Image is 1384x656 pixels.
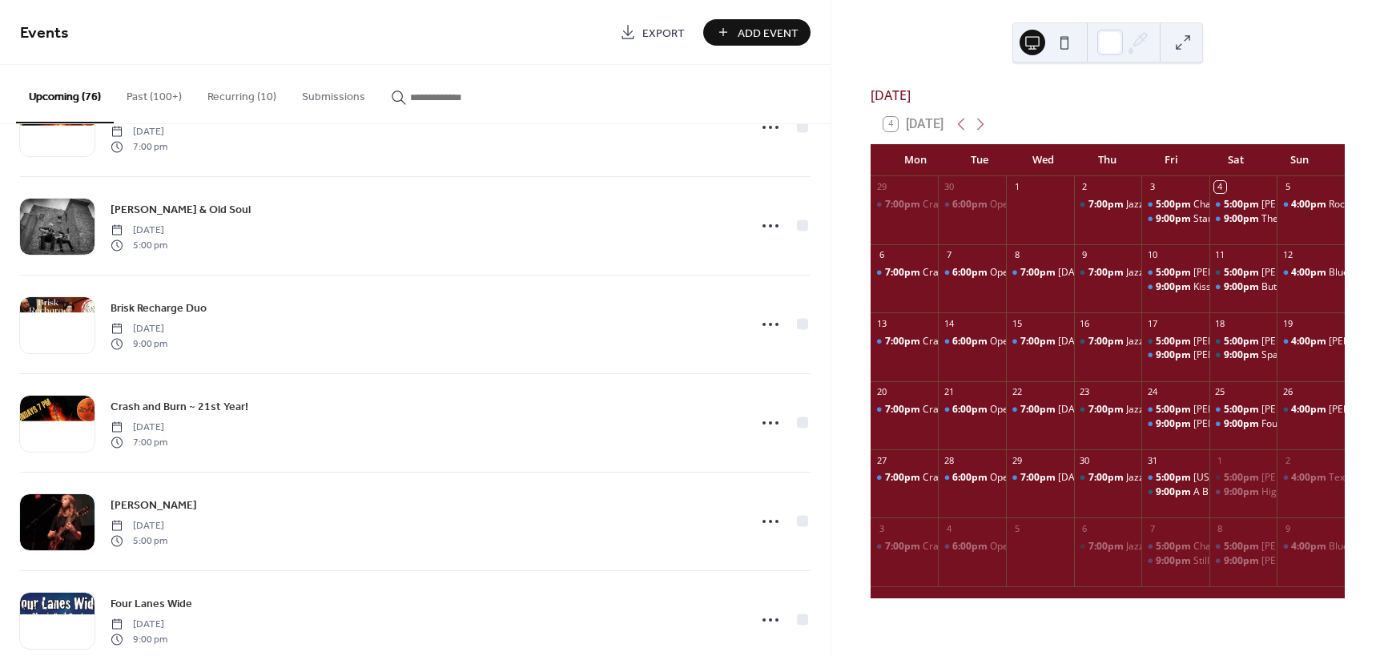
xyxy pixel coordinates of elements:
[1281,454,1293,466] div: 2
[990,335,1131,348] div: Open Mic with [PERSON_NAME]
[1193,554,1281,568] div: Still Picking Country
[1079,317,1091,329] div: 16
[923,540,992,553] div: Crash and Burn
[1156,266,1193,280] span: 5:00pm
[1209,471,1277,485] div: Dylan Ireland
[1277,471,1345,485] div: Tex Mudslide
[952,403,990,417] span: 6:00pm
[938,471,1006,485] div: Open Mic with Joslynn Burford
[1146,317,1158,329] div: 17
[1074,266,1142,280] div: Jazz & Blues Night
[1291,198,1329,211] span: 4:00pm
[1224,403,1261,417] span: 5:00pm
[923,266,992,280] div: Crash and Burn
[883,144,947,176] div: Mon
[1214,317,1226,329] div: 18
[1224,417,1261,431] span: 9:00pm
[952,471,990,485] span: 6:00pm
[1261,335,1337,348] div: [PERSON_NAME]
[1281,522,1293,534] div: 9
[1088,198,1126,211] span: 7:00pm
[1204,144,1268,176] div: Sat
[111,397,248,416] a: Crash and Burn ~ 21st Year!
[1074,540,1142,553] div: Jazz & Blues Night
[111,421,167,435] span: [DATE]
[1088,540,1126,553] span: 7:00pm
[1088,403,1126,417] span: 7:00pm
[111,497,197,514] span: [PERSON_NAME]
[871,198,939,211] div: Crash and Burn
[1261,348,1322,362] div: Space Cadets
[111,519,167,533] span: [DATE]
[1146,386,1158,398] div: 24
[990,403,1131,417] div: Open Mic with [PERSON_NAME]
[885,335,923,348] span: 7:00pm
[875,249,887,261] div: 6
[875,522,887,534] div: 3
[943,454,955,466] div: 28
[875,386,887,398] div: 20
[1281,249,1293,261] div: 12
[1141,212,1209,226] div: Stand Back!
[1076,144,1140,176] div: Thu
[885,471,923,485] span: 7:00pm
[1141,471,1209,485] div: Georgia Rose
[1291,540,1329,553] span: 4:00pm
[923,335,992,348] div: Crash and Burn
[1146,181,1158,193] div: 3
[1141,540,1209,553] div: Charlie Horse
[1214,386,1226,398] div: 25
[1074,198,1142,211] div: Jazz & Blues Night
[1261,471,1337,485] div: [PERSON_NAME]
[1011,522,1023,534] div: 5
[1214,454,1226,466] div: 1
[1011,249,1023,261] div: 8
[703,19,811,46] a: Add Event
[1058,471,1149,485] div: [DATE] Music Bingo!
[111,618,167,632] span: [DATE]
[1193,280,1228,294] div: Kissers!
[943,249,955,261] div: 7
[111,125,167,139] span: [DATE]
[1224,540,1261,553] span: 5:00pm
[1126,403,1207,417] div: Jazz & Blues Night
[875,454,887,466] div: 27
[871,403,939,417] div: Crash and Burn
[1209,403,1277,417] div: Emily Burgess
[1088,471,1126,485] span: 7:00pm
[1058,403,1149,417] div: [DATE] Music Bingo!
[952,335,990,348] span: 6:00pm
[1088,266,1126,280] span: 7:00pm
[947,144,1012,176] div: Tue
[1074,471,1142,485] div: Jazz & Blues Night
[1156,198,1193,211] span: 5:00pm
[1006,266,1074,280] div: Wednesday Music Bingo!
[1146,522,1158,534] div: 7
[938,335,1006,348] div: Open Mic with Joslynn Burford
[1193,471,1321,485] div: [US_STATE][PERSON_NAME]
[990,540,1131,553] div: Open Mic with [PERSON_NAME]
[1281,317,1293,329] div: 19
[642,25,685,42] span: Export
[111,139,167,154] span: 7:00 pm
[1020,335,1058,348] span: 7:00pm
[1261,540,1337,553] div: [PERSON_NAME]
[1193,348,1372,362] div: [PERSON_NAME] & The SideStreet Band
[1020,266,1058,280] span: 7:00pm
[871,335,939,348] div: Crash and Burn
[1156,485,1193,499] span: 9:00pm
[943,181,955,193] div: 30
[111,336,167,351] span: 9:00 pm
[1209,417,1277,431] div: Four Lanes Wide
[1011,181,1023,193] div: 1
[1193,403,1269,417] div: [PERSON_NAME]
[1261,266,1337,280] div: [PERSON_NAME]
[1020,403,1058,417] span: 7:00pm
[938,403,1006,417] div: Open Mic with Johann Burkhardt
[1193,485,1289,499] div: A Black Horse [DATE]
[871,471,939,485] div: Crash and Burn
[1058,335,1149,348] div: [DATE] Music Bingo!
[111,322,167,336] span: [DATE]
[1209,540,1277,553] div: Brennen Sloan
[1209,335,1277,348] div: Lizeh Basciano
